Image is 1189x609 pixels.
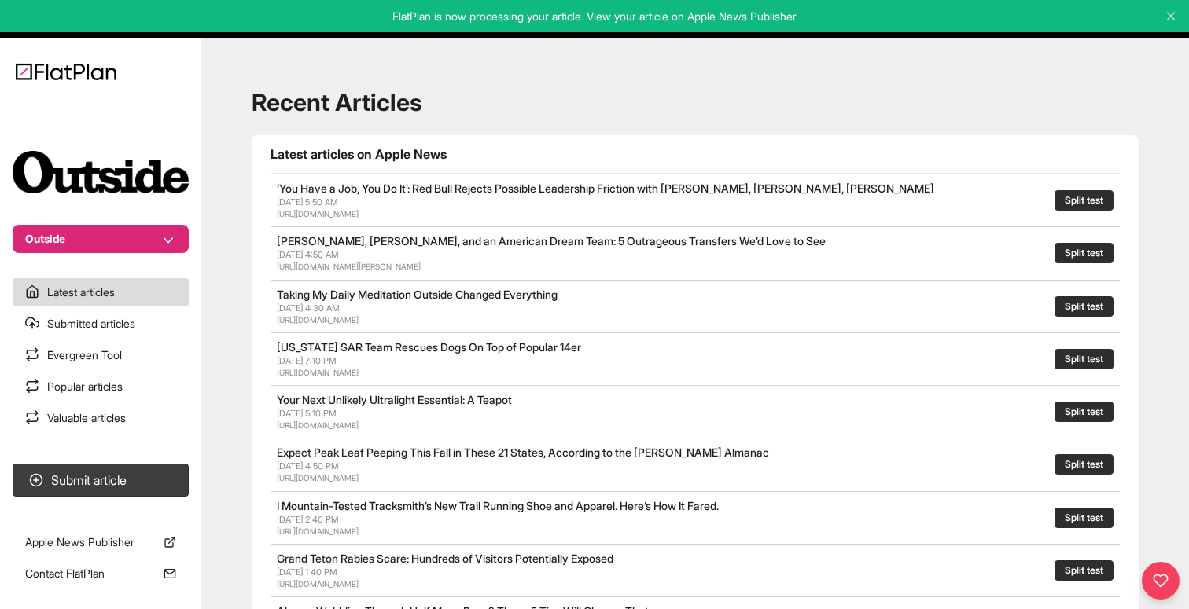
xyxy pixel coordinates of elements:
a: Popular articles [13,372,189,401]
span: [DATE] 2:40 PM [277,514,339,525]
a: Grand Teton Rabies Scare: Hundreds of Visitors Potentially Exposed [277,552,613,565]
a: Expect Peak Leaf Peeping This Fall in These 21 States, According to the [PERSON_NAME] Almanac [277,446,769,459]
button: Split test [1055,560,1114,581]
a: [URL][DOMAIN_NAME] [277,315,359,325]
a: Submitted articles [13,310,189,338]
a: Apple News Publisher [13,528,189,556]
a: Evergreen Tool [13,341,189,369]
a: [US_STATE] SAR Team Rescues Dogs On Top of Popular 14er [277,340,581,354]
button: Split test [1055,508,1114,528]
p: FlatPlan is now processing your article. View your article on Apple News Publisher [11,9,1178,24]
h1: Recent Articles [252,88,1139,116]
span: [DATE] 4:50 AM [277,249,339,260]
button: Split test [1055,243,1114,263]
h1: Latest articles on Apple News [271,145,1120,163]
img: Publication Logo [13,151,189,193]
a: Latest articles [13,278,189,306]
a: ‘You Have a Job, You Do It’: Red Bull Rejects Possible Leadership Friction with [PERSON_NAME], [P... [277,182,934,195]
button: Split test [1055,454,1114,475]
a: [URL][DOMAIN_NAME] [277,420,359,430]
span: [DATE] 5:10 PM [277,408,337,419]
img: Logo [16,63,116,80]
span: [DATE] 7:10 PM [277,355,337,366]
span: [DATE] 4:50 PM [277,460,339,471]
a: [URL][DOMAIN_NAME] [277,209,359,218]
span: [DATE] 5:50 AM [277,196,338,207]
button: Submit article [13,464,189,497]
a: Contact FlatPlan [13,559,189,588]
button: Split test [1055,190,1114,211]
a: [URL][DOMAIN_NAME] [277,579,359,589]
button: Split test [1055,296,1114,317]
a: [PERSON_NAME], [PERSON_NAME], and an American Dream Team: 5 Outrageous Transfers We’d Love to See [277,234,826,248]
a: [URL][DOMAIN_NAME] [277,473,359,482]
a: I Mountain-Tested Tracksmith’s New Trail Running Shoe and Apparel. Here’s How It Fared. [277,499,719,512]
a: Valuable articles [13,404,189,432]
span: [DATE] 1:40 PM [277,567,337,578]
a: Taking My Daily Meditation Outside Changed Everything [277,288,558,301]
button: Split test [1055,402,1114,422]
span: [DATE] 4:30 AM [277,303,340,314]
a: [URL][DOMAIN_NAME] [277,526,359,536]
a: [URL][DOMAIN_NAME][PERSON_NAME] [277,262,421,271]
a: Your Next Unlikely Ultralight Essential: A Teapot [277,393,512,406]
button: Split test [1055,349,1114,369]
button: Outside [13,225,189,253]
a: [URL][DOMAIN_NAME] [277,368,359,377]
